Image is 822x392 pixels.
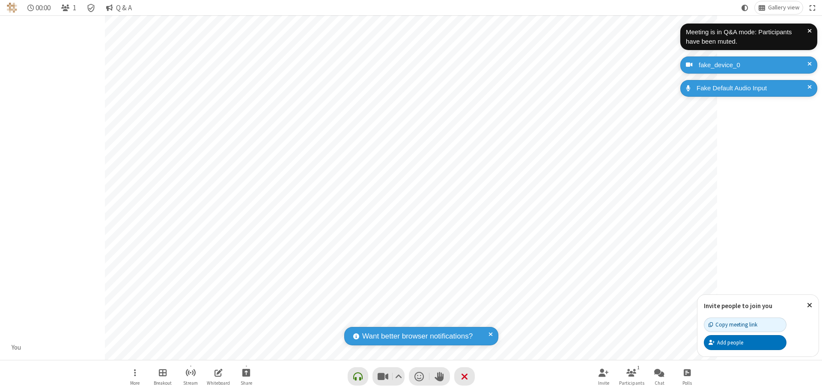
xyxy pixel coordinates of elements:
span: Chat [655,380,664,386]
div: Meeting is in Q&A mode: Participants have been muted. [686,27,807,47]
button: Open shared whiteboard [205,364,231,389]
button: Fullscreen [806,1,819,14]
span: Invite [598,380,609,386]
span: Participants [619,380,644,386]
span: Share [241,380,252,386]
button: Open poll [674,364,700,389]
span: Gallery view [768,4,799,11]
button: Invite participants (⌘+Shift+I) [591,364,616,389]
span: Want better browser notifications? [362,331,473,342]
button: Add people [704,335,786,350]
div: Timer [24,1,54,14]
button: Video setting [393,367,404,386]
div: Fake Default Audio Input [694,83,811,93]
button: Q & A [102,1,135,14]
button: End or leave meeting [454,367,475,386]
button: Close popover [801,295,819,316]
img: QA Selenium DO NOT DELETE OR CHANGE [7,3,17,13]
button: Connect your audio [348,367,368,386]
span: Whiteboard [207,380,230,386]
span: Q & A [116,4,132,12]
div: You [9,343,24,353]
button: Using system theme [738,1,752,14]
button: Start sharing [233,364,259,389]
span: Stream [183,380,198,386]
button: Copy meeting link [704,318,786,332]
button: Stop video (⌘+Shift+V) [372,367,405,386]
button: Send a reaction [409,367,429,386]
label: Invite people to join you [704,302,772,310]
button: Raise hand [429,367,450,386]
span: 00:00 [36,4,51,12]
button: Open menu [122,364,148,389]
div: 1 [635,364,642,371]
span: Breakout [154,380,172,386]
div: Meeting details Encryption enabled [83,1,99,14]
span: More [130,380,140,386]
div: fake_device_0 [696,60,811,70]
button: Start streaming [178,364,203,389]
button: Manage Breakout Rooms [150,364,176,389]
button: Open participant list [619,364,644,389]
button: Open chat [646,364,672,389]
span: Polls [682,380,692,386]
span: 1 [73,4,76,12]
div: Copy meeting link [709,321,757,329]
button: Open participant list [57,1,80,14]
button: Change layout [755,1,803,14]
